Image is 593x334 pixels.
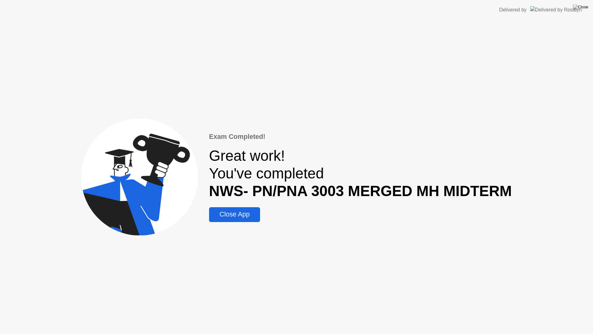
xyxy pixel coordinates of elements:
b: NWS- PN/PNA 3003 MERGED MH MIDTERM [209,183,512,199]
img: Close [573,5,588,10]
img: Delivered by Rosalyn [530,6,582,13]
div: Close App [211,211,258,218]
button: Close App [209,207,260,222]
div: Great work! You've completed [209,147,512,200]
div: Delivered by [499,6,527,14]
div: Exam Completed! [209,132,512,142]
